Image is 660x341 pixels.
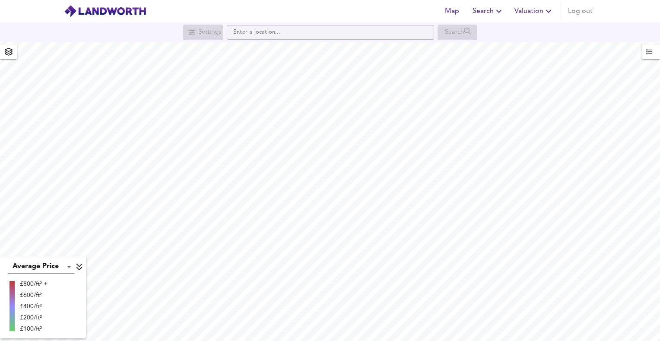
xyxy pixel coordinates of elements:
[20,325,48,333] div: £100/ft²
[473,5,504,17] span: Search
[20,313,48,322] div: £200/ft²
[438,25,477,40] div: Search for a location first or explore the map
[438,3,466,20] button: Map
[565,3,596,20] button: Log out
[511,3,557,20] button: Valuation
[514,5,554,17] span: Valuation
[469,3,508,20] button: Search
[20,302,48,311] div: £400/ft²
[568,5,593,17] span: Log out
[183,25,223,40] div: Search for a location first or explore the map
[64,5,146,18] img: logo
[441,5,462,17] span: Map
[8,260,74,274] div: Average Price
[20,280,48,288] div: £800/ft² +
[20,291,48,300] div: £600/ft²
[227,25,434,40] input: Enter a location...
